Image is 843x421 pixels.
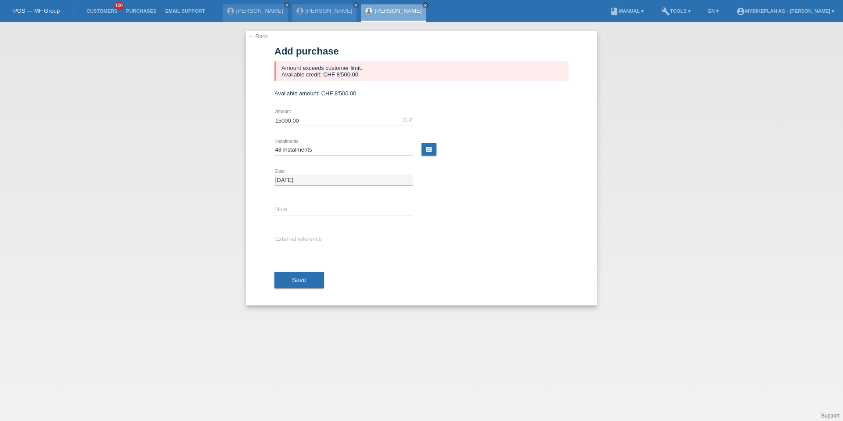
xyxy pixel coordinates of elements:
a: [PERSON_NAME] [236,7,283,14]
i: close [354,3,358,7]
h1: Add purchase [274,46,569,57]
a: POS — MF Group [13,7,60,14]
a: calculate [421,143,436,156]
a: ← Back [248,33,268,40]
i: close [285,3,289,7]
div: Amount exceeds customer limit. Available credit: CHF 8'500.00 [274,61,569,81]
a: EN ▾ [704,8,723,14]
a: account_circleMybikeplan AG - [PERSON_NAME] ▾ [732,8,839,14]
a: buildTools ▾ [657,8,695,14]
button: Save [274,272,324,289]
a: Purchases [122,8,161,14]
a: bookManual ▾ [605,8,648,14]
a: close [284,2,290,8]
i: book [610,7,619,16]
i: calculate [425,146,432,153]
span: 100 [114,2,125,10]
a: Support [821,413,839,419]
span: CHF 8'500.00 [321,90,357,97]
span: Save [292,276,306,283]
i: build [661,7,670,16]
a: [PERSON_NAME] [375,7,421,14]
a: Email Support [161,8,209,14]
a: close [353,2,359,8]
a: [PERSON_NAME] [306,7,353,14]
i: account_circle [736,7,745,16]
a: close [422,2,429,8]
a: Customers [82,8,122,14]
i: close [423,3,428,7]
span: Available amount: [274,90,320,97]
div: CHF [403,117,413,123]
